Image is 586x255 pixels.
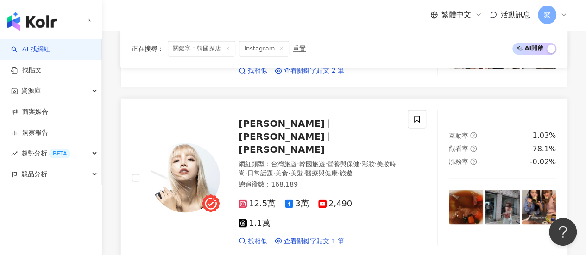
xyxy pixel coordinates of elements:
[303,169,305,177] span: ·
[470,132,477,138] span: question-circle
[338,169,340,177] span: ·
[305,169,338,177] span: 醫療與健康
[11,128,48,137] a: 洞察報告
[239,144,325,155] span: [PERSON_NAME]
[239,218,271,228] span: 1.1萬
[7,12,57,31] img: logo
[325,160,327,168] span: ·
[11,45,50,54] a: searchAI 找網紅
[239,199,276,209] span: 12.5萬
[239,160,397,178] div: 網紅類型 ：
[239,131,325,142] span: [PERSON_NAME]
[11,107,48,117] a: 商案媒合
[284,66,344,75] span: 查看關鍵字貼文 2 筆
[11,150,18,157] span: rise
[11,66,42,75] a: 找貼文
[284,236,344,246] span: 查看關鍵字貼文 1 筆
[151,143,220,212] img: KOL Avatar
[532,144,556,154] div: 78.1%
[239,236,267,246] a: 找相似
[449,145,468,152] span: 觀看率
[340,169,353,177] span: 旅遊
[293,45,306,52] div: 重置
[485,190,519,224] img: post-image
[275,66,344,75] a: 查看關鍵字貼文 2 筆
[522,190,556,224] img: post-image
[168,41,235,56] span: 關鍵字：韓國探店
[273,169,275,177] span: ·
[470,158,477,165] span: question-circle
[275,236,344,246] a: 查看關鍵字貼文 1 筆
[239,66,267,75] a: 找相似
[239,160,396,177] span: 美妝時尚
[21,143,70,164] span: 趨勢分析
[449,158,468,165] span: 漲粉率
[275,169,288,177] span: 美食
[239,41,289,56] span: Instagram
[318,199,353,209] span: 2,490
[239,180,397,189] div: 總追蹤數 ： 168,189
[297,160,299,168] span: ·
[441,10,471,20] span: 繁體中文
[529,157,556,167] div: -0.02%
[239,118,325,129] span: [PERSON_NAME]
[470,145,477,152] span: question-circle
[248,66,267,75] span: 找相似
[21,164,47,185] span: 競品分析
[290,169,303,177] span: 美髮
[285,199,309,209] span: 3萬
[359,160,361,168] span: ·
[299,160,325,168] span: 韓國旅遊
[449,190,483,224] img: post-image
[21,81,41,101] span: 資源庫
[549,218,577,246] iframe: Help Scout Beacon - Open
[374,160,376,168] span: ·
[248,236,267,246] span: 找相似
[501,10,530,19] span: 活動訊息
[49,149,70,158] div: BETA
[327,160,359,168] span: 營養與保健
[544,10,550,20] span: 窕
[132,45,164,52] span: 正在搜尋 ：
[532,131,556,141] div: 1.03%
[271,160,297,168] span: 台灣旅遊
[247,169,273,177] span: 日常話題
[361,160,374,168] span: 彩妝
[449,132,468,139] span: 互動率
[245,169,247,177] span: ·
[288,169,290,177] span: ·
